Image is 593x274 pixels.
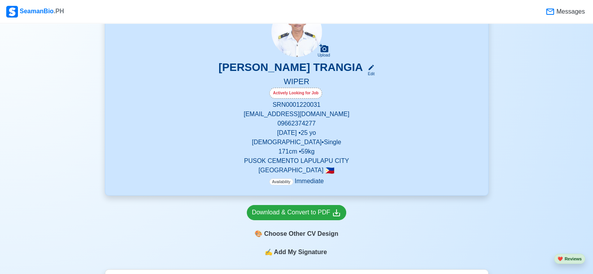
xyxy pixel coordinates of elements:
a: Download & Convert to PDF [247,205,346,220]
p: [EMAIL_ADDRESS][DOMAIN_NAME] [115,110,479,119]
p: Immediate [269,177,324,186]
p: [DATE] • 25 yo [115,128,479,138]
p: [GEOGRAPHIC_DATA] [115,166,479,175]
div: Choose Other CV Design [247,226,346,241]
span: Messages [555,7,585,16]
h5: WIPER [115,77,479,88]
p: PUSOK CEMENTO LAPULAPU CITY [115,156,479,166]
p: SRN 0001220031 [115,100,479,110]
span: paint [255,229,262,239]
p: 171 cm • 59 kg [115,147,479,156]
div: Actively Looking for Job [269,88,322,99]
img: Logo [6,6,18,18]
span: heart [558,256,563,261]
div: Edit [365,71,375,77]
span: 🇵🇭 [325,167,335,174]
div: Upload [318,53,330,58]
button: heartReviews [554,254,585,264]
p: 09662374277 [115,119,479,128]
span: .PH [54,8,64,14]
h3: [PERSON_NAME] TRANGIA [218,61,363,77]
p: [DEMOGRAPHIC_DATA] • Single [115,138,479,147]
div: Download & Convert to PDF [252,208,341,217]
span: Add My Signature [272,247,328,257]
div: SeamanBio [6,6,64,18]
span: Availability [269,179,293,185]
span: sign [264,247,272,257]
